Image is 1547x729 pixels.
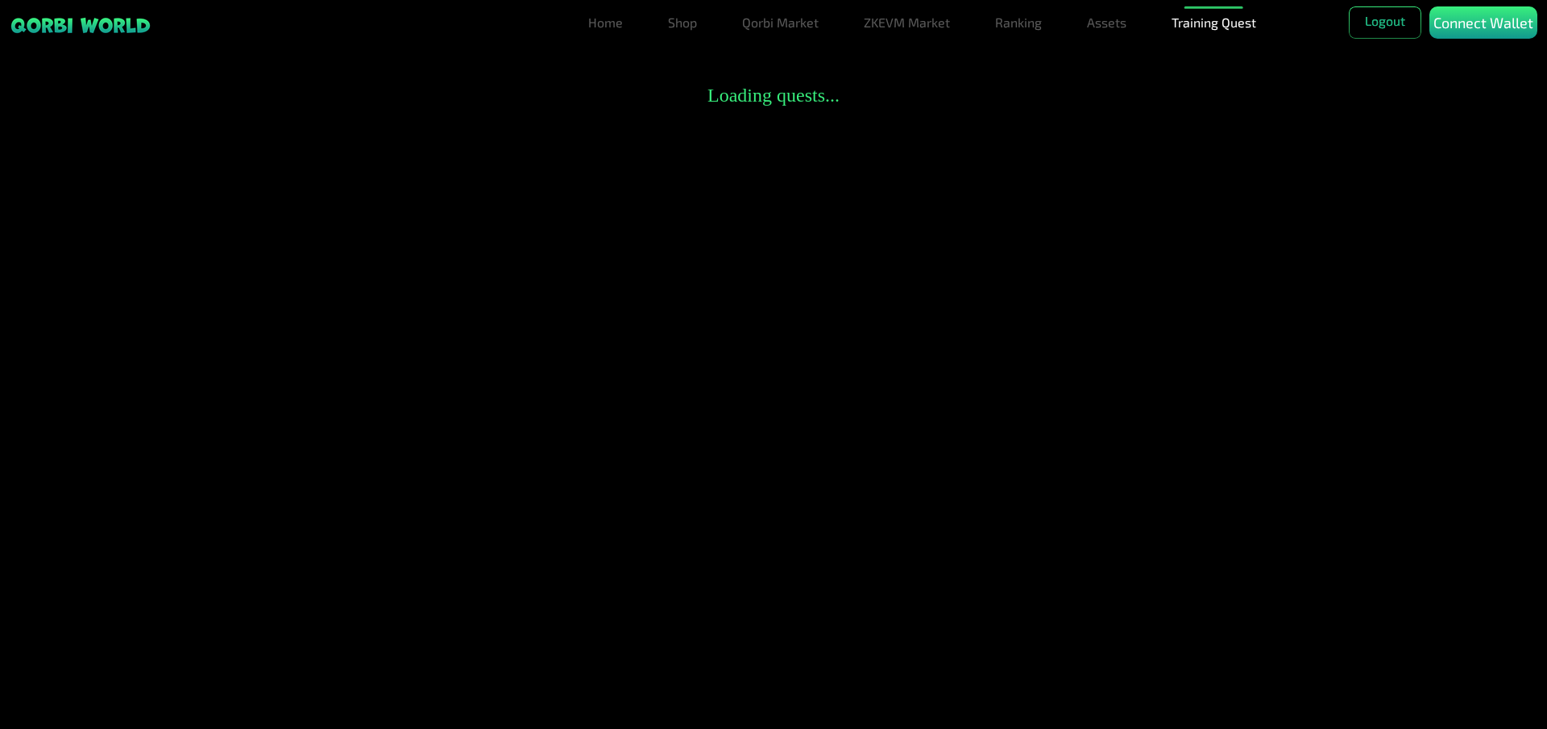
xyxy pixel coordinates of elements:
[662,6,703,39] a: Shop
[857,6,956,39] a: ZKEVM Market
[1349,6,1421,39] button: Logout
[1080,6,1133,39] a: Assets
[989,6,1048,39] a: Ranking
[582,6,629,39] a: Home
[1165,6,1263,39] a: Training Quest
[1433,12,1533,34] p: Connect Wallet
[736,6,825,39] a: Qorbi Market
[10,16,151,35] img: sticky brand-logo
